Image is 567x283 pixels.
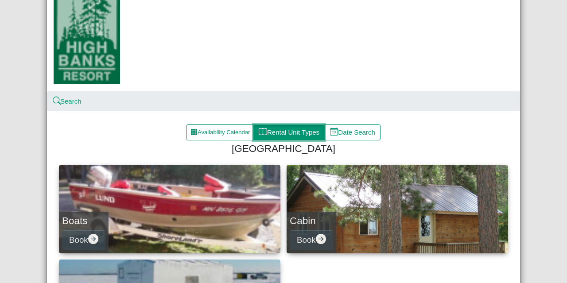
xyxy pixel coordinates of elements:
svg: book [259,128,267,136]
button: bookRental Unit Types [253,124,325,140]
svg: calendar date [330,128,338,136]
a: searchSearch [54,97,82,105]
h4: [GEOGRAPHIC_DATA] [62,143,505,155]
svg: grid3x3 gap fill [190,128,198,136]
h4: Boats [62,215,105,227]
svg: arrow right circle fill [88,234,98,244]
h4: Cabin [290,215,333,227]
button: Bookarrow right circle fill [290,230,333,250]
button: Bookarrow right circle fill [62,230,105,250]
button: calendar dateDate Search [324,124,381,140]
button: grid3x3 gap fillAvailability Calendar [186,124,254,140]
svg: arrow right circle fill [316,234,326,244]
svg: search [54,98,60,105]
